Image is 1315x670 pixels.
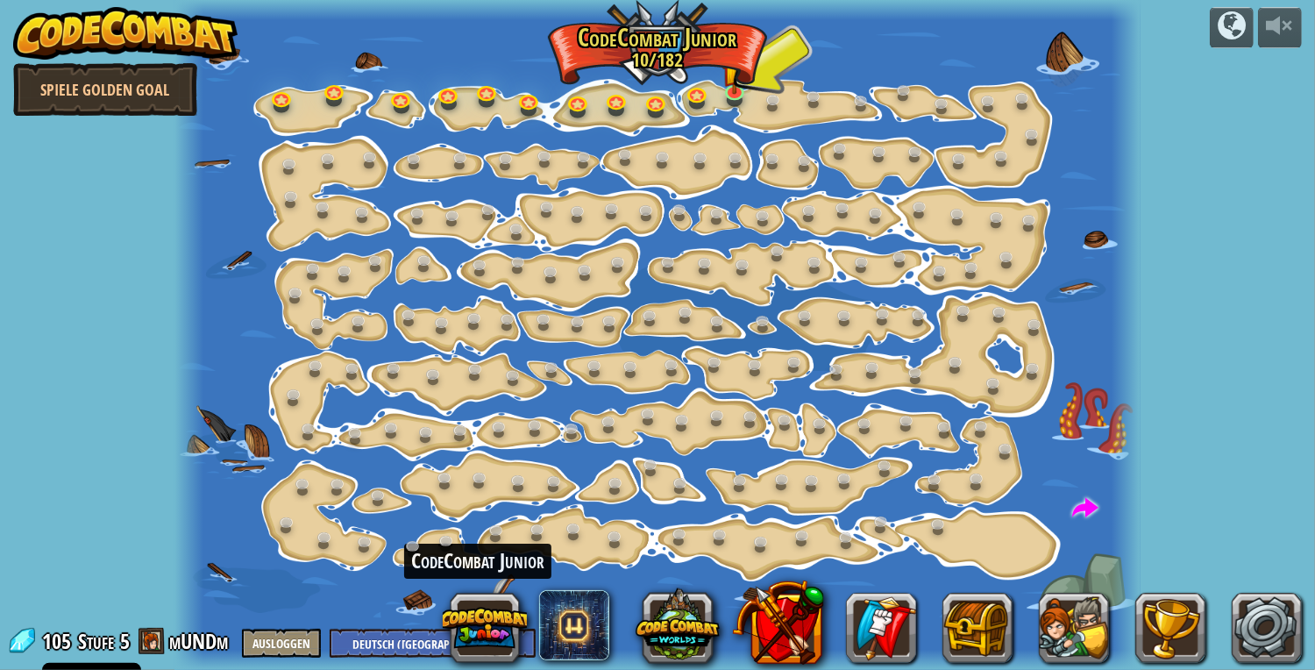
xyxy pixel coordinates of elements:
a: mUNDm [169,627,233,655]
img: level-banner-started.png [723,53,747,94]
span: Stufe [78,627,114,656]
span: 105 [42,627,76,655]
img: CodeCombat - Learn how to code by playing a game [13,7,238,60]
span: 5 [120,627,130,655]
a: Spiele Golden Goal [13,63,197,116]
button: Lautstärke anpassen [1258,7,1302,48]
button: Kampagne [1210,7,1254,48]
div: CodeCombat Junior [404,544,551,579]
button: Ausloggen [242,629,321,658]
